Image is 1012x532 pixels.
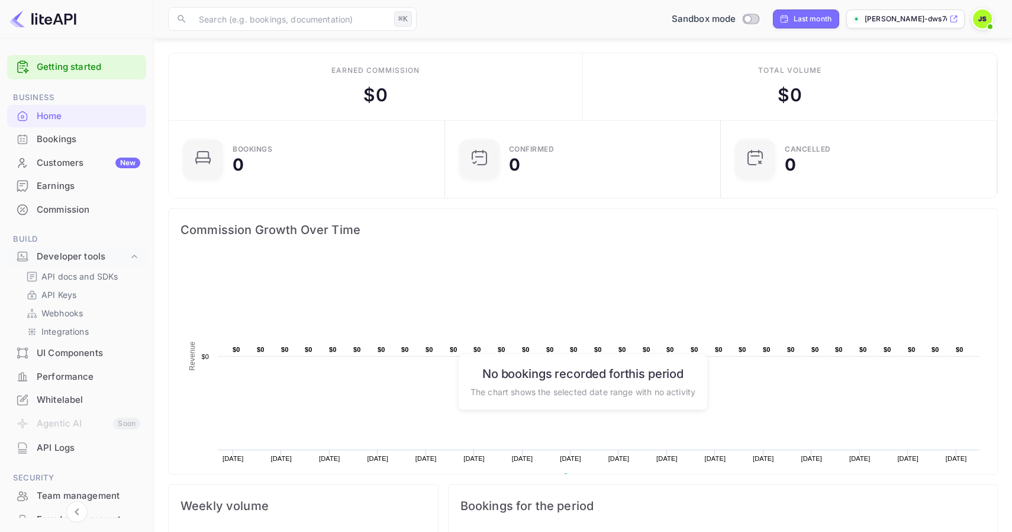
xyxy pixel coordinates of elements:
a: API Keys [26,289,137,301]
text: $0 [811,346,819,353]
p: The chart shows the selected date range with no activity [470,385,695,398]
a: Commission [7,198,146,220]
a: API docs and SDKs [26,270,137,283]
text: [DATE] [560,455,581,462]
a: Performance [7,366,146,387]
text: $0 [859,346,867,353]
a: UI Components [7,342,146,364]
input: Search (e.g. bookings, documentation) [192,7,389,31]
div: Bookings [233,146,272,153]
div: API docs and SDKs [21,268,141,285]
text: $0 [643,346,650,353]
a: Integrations [26,325,137,338]
p: Integrations [41,325,89,338]
div: CANCELLED [785,146,831,153]
a: CustomersNew [7,152,146,174]
div: Fraud management [37,513,140,527]
text: [DATE] [849,455,871,462]
text: $0 [450,346,457,353]
div: Developer tools [7,246,146,267]
text: $0 [715,346,723,353]
div: ⌘K [394,11,412,27]
p: API Keys [41,289,76,301]
a: Getting started [37,60,140,74]
div: $ 0 [778,82,801,108]
text: $0 [932,346,939,353]
h6: No bookings recorded for this period [470,366,695,380]
text: $0 [570,346,578,353]
div: CustomersNew [7,152,146,175]
div: Performance [7,366,146,389]
text: [DATE] [753,455,774,462]
div: Commission [37,203,140,217]
text: [DATE] [608,455,630,462]
text: [DATE] [270,455,292,462]
text: $0 [378,346,385,353]
div: API Logs [7,437,146,460]
text: Revenue [573,473,604,482]
div: $ 0 [363,82,387,108]
div: UI Components [37,347,140,360]
text: [DATE] [705,455,726,462]
a: Home [7,105,146,127]
text: $0 [908,346,916,353]
div: 0 [233,156,244,173]
text: $0 [691,346,698,353]
span: Bookings for the period [460,496,985,515]
text: [DATE] [223,455,244,462]
div: Developer tools [37,250,128,264]
text: $0 [835,346,843,353]
a: Team management [7,485,146,507]
div: Webhooks [21,305,141,322]
span: Commission Growth Over Time [181,220,985,239]
span: Security [7,472,146,485]
text: $0 [426,346,433,353]
div: Bookings [37,133,140,146]
text: [DATE] [463,455,485,462]
text: [DATE] [656,455,678,462]
button: Collapse navigation [66,501,88,523]
div: Earned commission [331,65,419,76]
a: API Logs [7,437,146,459]
text: $0 [546,346,554,353]
div: New [115,158,140,168]
div: Total volume [758,65,821,76]
div: Switch to Production mode [667,12,763,26]
a: Fraud management [7,508,146,530]
div: Bookings [7,128,146,151]
span: Sandbox mode [672,12,736,26]
p: API docs and SDKs [41,270,118,283]
p: Webhooks [41,307,83,319]
div: Team management [37,489,140,503]
a: Earnings [7,175,146,197]
div: Earnings [7,175,146,198]
div: Home [37,110,140,123]
div: Whitelabel [37,393,140,407]
div: UI Components [7,342,146,365]
text: [DATE] [897,455,918,462]
text: $0 [739,346,746,353]
text: [DATE] [415,455,437,462]
text: $0 [305,346,312,353]
img: LiteAPI logo [9,9,76,28]
div: Getting started [7,55,146,79]
div: Last month [794,14,832,24]
a: Bookings [7,128,146,150]
text: [DATE] [512,455,533,462]
div: Home [7,105,146,128]
text: [DATE] [801,455,822,462]
text: $0 [353,346,361,353]
text: $0 [329,346,337,353]
text: $0 [787,346,795,353]
text: $0 [401,346,409,353]
text: $0 [281,346,289,353]
text: Revenue [188,341,196,370]
span: Business [7,91,146,104]
text: $0 [473,346,481,353]
text: $0 [257,346,265,353]
div: 0 [509,156,520,173]
text: [DATE] [946,455,967,462]
text: $0 [594,346,602,353]
span: Weekly volume [181,496,426,515]
div: 0 [785,156,796,173]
